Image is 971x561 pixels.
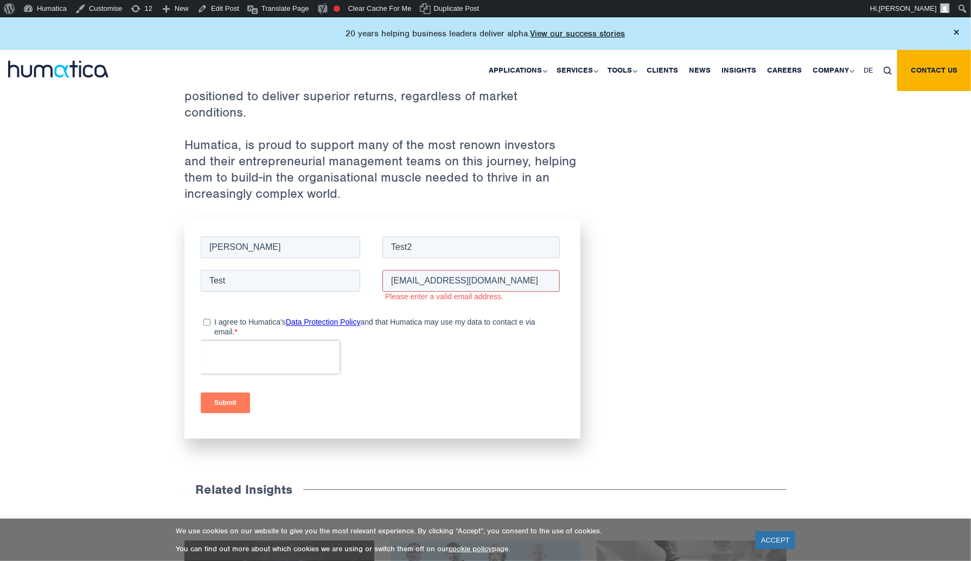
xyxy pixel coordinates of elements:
a: Careers [762,50,807,91]
p: You can find out more about which cookies we are using or switch them off on our page. [176,544,742,553]
p: We use cookies on our website to give you the most relevant experience. By clicking “Accept”, you... [176,526,742,536]
img: search_icon [884,67,892,75]
a: News [683,50,716,91]
span: Humatica, is proud to support many of the most renown investors and their entrepreneurial managem... [184,137,576,202]
p: 20 years helping business leaders deliver alpha. [346,28,625,39]
a: Clients [641,50,683,91]
a: View our success stories [531,28,625,39]
a: DE [858,50,878,91]
span: [PERSON_NAME] [879,4,937,12]
a: cookie policy [449,544,492,553]
a: Contact us [897,50,971,91]
img: logo [8,61,108,78]
a: Services [551,50,602,91]
a: Insights [716,50,762,91]
a: Tools [602,50,641,91]
span: DE [864,66,873,75]
iframe: Form 0 [201,234,564,422]
h3: Related Insights [184,471,303,508]
a: Company [807,50,858,91]
div: Focus keyphrase not set [334,5,340,12]
a: Applications [483,50,551,91]
a: ACCEPT [756,531,795,549]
